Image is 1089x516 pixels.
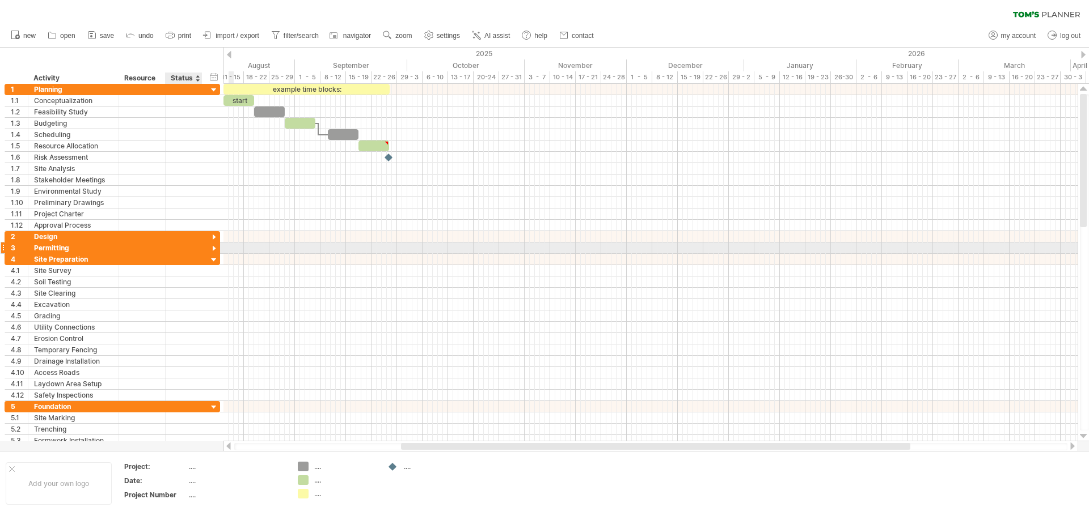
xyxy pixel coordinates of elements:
[34,344,113,355] div: Temporary Fencing
[907,71,933,83] div: 16 - 20
[138,32,154,40] span: undo
[34,265,113,276] div: Site Survey
[223,84,390,95] div: example time blocks:
[11,106,28,117] div: 1.2
[34,356,113,366] div: Drainage Installation
[986,28,1039,43] a: my account
[372,71,397,83] div: 22 - 26
[34,367,113,378] div: Access Roads
[34,322,113,332] div: Utility Connections
[34,288,113,298] div: Site Clearing
[984,71,1010,83] div: 9 - 13
[314,475,376,485] div: ....
[189,490,284,500] div: ....
[11,424,28,434] div: 5.2
[11,356,28,366] div: 4.9
[34,231,113,242] div: Design
[295,71,320,83] div: 1 - 5
[268,28,322,43] a: filter/search
[407,59,525,71] div: October 2025
[34,140,113,151] div: Resource Allocation
[882,71,907,83] div: 9 - 13
[314,462,376,471] div: ....
[11,174,28,185] div: 1.8
[34,299,113,310] div: Excavation
[11,129,28,140] div: 1.4
[448,71,474,83] div: 13 - 17
[34,95,113,106] div: Conceptualization
[34,401,113,412] div: Foundation
[11,276,28,287] div: 4.2
[178,32,191,40] span: print
[34,152,113,163] div: Risk Assessment
[380,28,415,43] a: zoom
[397,71,423,83] div: 29 - 3
[269,71,295,83] div: 25 - 29
[11,118,28,129] div: 1.3
[678,71,703,83] div: 15 - 19
[124,490,187,500] div: Project Number
[34,163,113,174] div: Site Analysis
[556,28,597,43] a: contact
[11,401,28,412] div: 5
[124,462,187,471] div: Project:
[45,28,79,43] a: open
[284,32,319,40] span: filter/search
[60,32,75,40] span: open
[11,390,28,400] div: 4.12
[1010,71,1035,83] div: 16 - 20
[23,32,36,40] span: new
[34,242,113,253] div: Permitting
[484,32,510,40] span: AI assist
[34,378,113,389] div: Laydown Area Setup
[754,71,780,83] div: 5 - 9
[123,28,157,43] a: undo
[703,71,729,83] div: 22 - 26
[8,28,39,43] a: new
[34,118,113,129] div: Budgeting
[11,344,28,355] div: 4.8
[627,59,744,71] div: December 2025
[11,435,28,446] div: 5.3
[469,28,513,43] a: AI assist
[395,32,412,40] span: zoom
[34,333,113,344] div: Erosion Control
[11,242,28,253] div: 3
[11,322,28,332] div: 4.6
[11,140,28,151] div: 1.5
[933,71,959,83] div: 23 - 27
[576,71,601,83] div: 17 - 21
[1060,32,1080,40] span: log out
[627,71,652,83] div: 1 - 5
[831,71,856,83] div: 26-30
[959,71,984,83] div: 2 - 6
[11,220,28,231] div: 1.12
[124,476,187,485] div: Date:
[188,59,295,71] div: August 2025
[534,32,547,40] span: help
[200,28,263,43] a: import / export
[11,197,28,208] div: 1.10
[11,231,28,242] div: 2
[328,28,374,43] a: navigator
[34,197,113,208] div: Preliminary Drawings
[343,32,371,40] span: navigator
[33,73,112,84] div: Activity
[34,310,113,321] div: Grading
[163,28,195,43] a: print
[34,412,113,423] div: Site Marking
[856,59,959,71] div: February 2026
[652,71,678,83] div: 8 - 12
[34,208,113,219] div: Project Charter
[34,390,113,400] div: Safety Inspections
[11,299,28,310] div: 4.4
[11,186,28,197] div: 1.9
[34,276,113,287] div: Soil Testing
[218,71,244,83] div: 11 - 15
[11,95,28,106] div: 1.1
[124,73,159,84] div: Resource
[100,32,114,40] span: save
[223,95,254,106] div: start
[525,59,627,71] div: November 2025
[34,220,113,231] div: Approval Process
